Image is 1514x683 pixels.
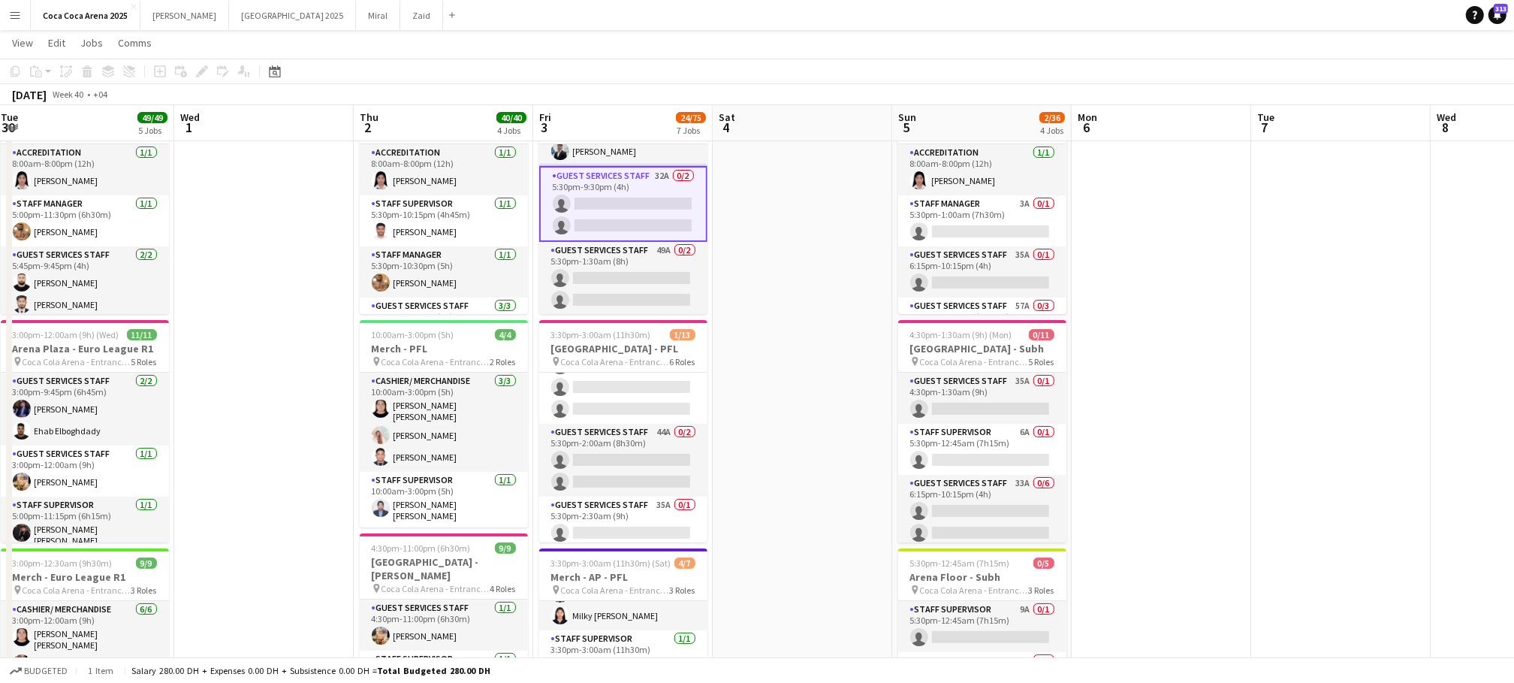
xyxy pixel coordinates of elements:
div: 4 Jobs [497,125,526,136]
h3: Merch - Euro League R1 [1,570,169,584]
app-card-role: Guest Services Staff57A0/36:15pm-12:30am (6h15m) [898,298,1066,392]
span: Jobs [80,36,103,50]
span: 9/9 [495,542,516,554]
span: 3:30pm-3:00am (11h30m) (Sat) [551,558,671,569]
span: Wed [180,110,200,124]
span: 5:30pm-12:45am (7h15m) (Mon) [910,558,1033,569]
span: 5 Roles [131,356,157,367]
span: Sat [719,110,735,124]
app-card-role: Staff Manager1/15:30pm-10:30pm (5h)[PERSON_NAME] [360,246,528,298]
h3: Arena Plaza - Euro League R1 [1,342,169,355]
app-job-card: 8:00am-11:30pm (15h30m)7/7Main Foyer - Euro League R1 Coca Cola Arena - Entrance F4 RolesAccredit... [1,92,169,314]
span: 6 [1075,119,1097,136]
app-card-role: Guest Services Staff35A0/16:15pm-10:15pm (4h) [898,246,1066,298]
span: 11/11 [127,329,157,340]
span: 5 Roles [1029,356,1054,367]
h3: Arena Floor - Subh [898,570,1066,584]
span: 6 Roles [670,356,695,367]
span: 2 Roles [490,356,516,367]
span: 5 [896,119,916,136]
span: 24/75 [676,112,706,123]
h3: Merch - PFL [360,342,528,355]
span: Coca Cola Arena - Entrance F [561,585,670,596]
a: Comms [112,33,158,53]
div: [DATE] [12,87,47,102]
a: View [6,33,39,53]
app-job-card: 4:30pm-1:30am (9h) (Mon)0/11[GEOGRAPHIC_DATA] - Subh Coca Cola Arena - Entrance F5 RolesGuest Ser... [898,320,1066,542]
span: 10:00am-3:00pm (5h) [372,329,454,340]
span: 40/40 [496,112,526,123]
app-job-card: 10:00am-3:00pm (5h)4/4Merch - PFL Coca Cola Arena - Entrance F2 RolesCashier/ Merchandise3/310:00... [360,320,528,527]
app-card-role: Guest Services Staff32A0/25:30pm-9:30pm (4h) [539,166,707,242]
span: Coca Cola Arena - Entrance F [23,585,131,596]
h3: [GEOGRAPHIC_DATA] - PFL [539,342,707,355]
div: +04 [93,89,107,100]
button: [PERSON_NAME] [140,1,229,30]
app-job-card: 8:00am-2:00am (18h) (Sat)4/8Main Foyer - PFL Coca Cola Arena - Entrance F5 RolesStaff Manager2/25... [539,92,707,314]
span: 313 [1494,4,1508,14]
span: Mon [1078,110,1097,124]
app-card-role: Staff Manager1/15:00pm-11:30pm (6h30m)[PERSON_NAME] [1,195,169,246]
app-card-role: Accreditation1/18:00am-8:00pm (12h)[PERSON_NAME] [1,144,169,195]
span: 3:00pm-12:00am (9h) (Wed) [13,329,119,340]
span: 4:30pm-1:30am (9h) (Mon) [910,329,1012,340]
span: 3 Roles [670,585,695,596]
app-job-card: 3:30pm-3:00am (11h30m) (Sat)1/13[GEOGRAPHIC_DATA] - PFL Coca Cola Arena - Entrance F6 Roles Guest... [539,320,707,542]
span: Wed [1437,110,1456,124]
button: Coca Coca Arena 2025 [31,1,140,30]
span: 8 [1434,119,1456,136]
span: Coca Cola Arena - Entrance F [382,356,490,367]
span: Edit [48,36,65,50]
a: Edit [42,33,71,53]
span: Week 40 [50,89,87,100]
span: 0/5 [1033,558,1054,569]
span: 1 [178,119,200,136]
span: Coca Cola Arena - Entrance F [23,356,131,367]
app-card-role: Staff Supervisor1/15:00pm-11:15pm (6h15m)[PERSON_NAME] [PERSON_NAME] [1,497,169,552]
app-job-card: 8:00am-10:30pm (14h30m)6/6Main Foyer - [PERSON_NAME] Coca Cola Arena - Entrance F4 RolesAccredita... [360,92,528,314]
button: Miral [356,1,400,30]
div: Salary 280.00 DH + Expenses 0.00 DH + Subsistence 0.00 DH = [131,665,490,676]
span: 0/11 [1029,329,1054,340]
app-job-card: 3:00pm-12:00am (9h) (Wed)11/11Arena Plaza - Euro League R1 Coca Cola Arena - Entrance F5 RolesGue... [1,320,169,542]
app-card-role: Guest Services Staff49A0/25:30pm-1:30am (8h) [539,242,707,315]
button: [GEOGRAPHIC_DATA] 2025 [229,1,356,30]
app-card-role: Guest Services Staff40A0/35:30pm-1:30am (8h) [539,329,707,424]
span: Coca Cola Arena - Entrance F [920,585,1029,596]
span: 2/36 [1039,112,1065,123]
app-card-role: Staff Supervisor6A0/15:30pm-12:45am (7h15m) [898,424,1066,475]
a: Jobs [74,33,109,53]
app-card-role: Guest Services Staff1/13:00pm-12:00am (9h)[PERSON_NAME] [1,446,169,497]
h3: [GEOGRAPHIC_DATA] - Subh [898,342,1066,355]
app-card-role: Staff Supervisor1/110:00am-3:00pm (5h)[PERSON_NAME] [PERSON_NAME] [360,472,528,527]
span: 3 [537,119,551,136]
app-card-role: Staff Supervisor1/15:30pm-10:15pm (4h45m)[PERSON_NAME] [360,195,528,246]
button: Zaid [400,1,443,30]
span: 1/13 [670,329,695,340]
span: 49/49 [137,112,167,123]
app-card-role: Cashier/ Merchandise3/310:00am-3:00pm (5h)[PERSON_NAME] [PERSON_NAME][PERSON_NAME][PERSON_NAME] [360,373,528,472]
app-card-role: Guest Services Staff3/36:00pm-10:00pm (4h) [360,298,528,397]
span: 4 [716,119,735,136]
span: Tue [1,110,18,124]
span: Coca Cola Arena - Entrance F [382,583,490,594]
span: 3 Roles [131,585,157,596]
app-card-role: Guest Services Staff1/14:30pm-11:00pm (6h30m)[PERSON_NAME] [360,600,528,651]
span: Comms [118,36,152,50]
span: Budgeted [24,666,68,676]
app-card-role: Accreditation1/18:00am-8:00pm (12h)[PERSON_NAME] [898,144,1066,195]
h3: [GEOGRAPHIC_DATA] - [PERSON_NAME] [360,555,528,582]
h3: Merch - AP - PFL [539,570,707,584]
app-card-role: Accreditation1/18:00am-8:00pm (12h)[PERSON_NAME] [360,144,528,195]
div: 8:00am-1:00am (17h) (Mon)1/6Main Foyer - Subh Coca Cola Arena - Entrance F4 RolesAccreditation1/1... [898,92,1066,314]
span: 1 item [83,665,119,676]
span: View [12,36,33,50]
span: Tue [1257,110,1274,124]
